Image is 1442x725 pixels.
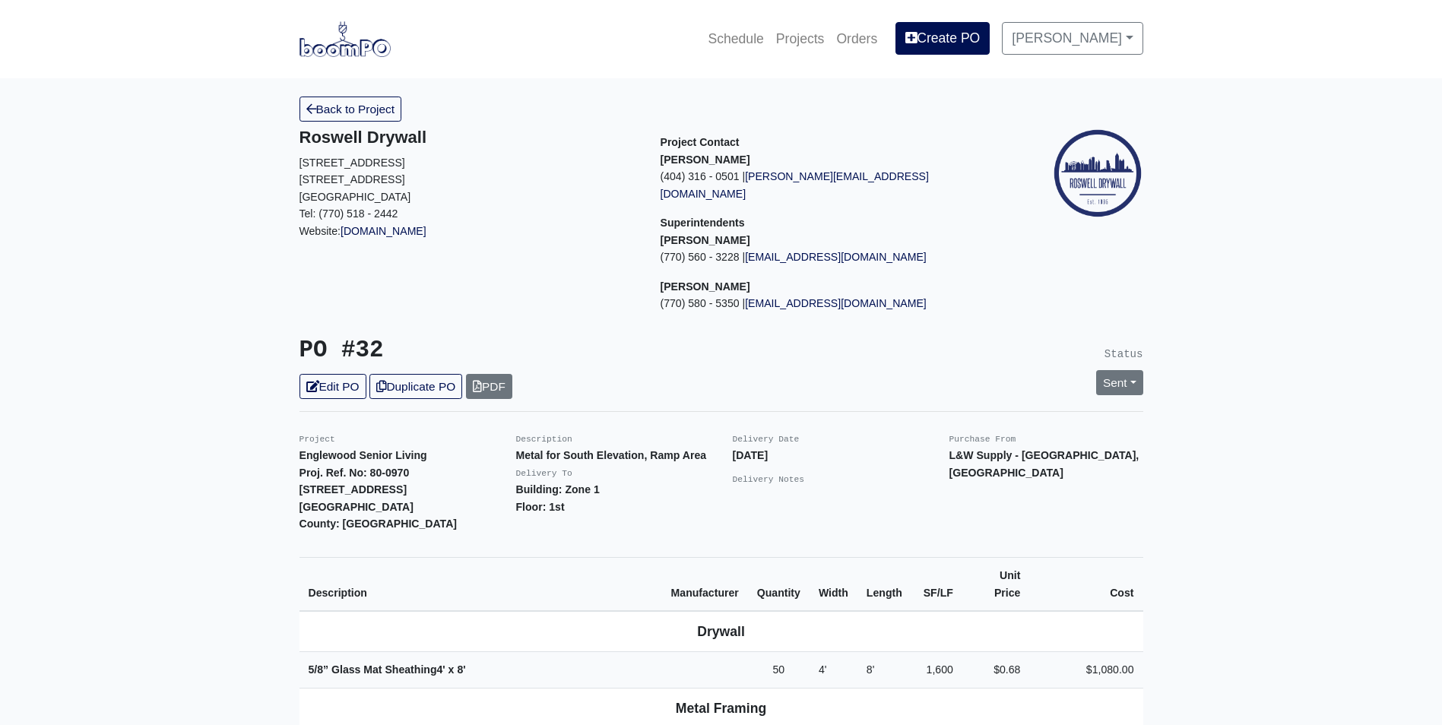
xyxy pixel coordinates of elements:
[661,234,750,246] strong: [PERSON_NAME]
[661,249,999,266] p: (770) 560 - 3228 |
[949,435,1016,444] small: Purchase From
[662,557,748,611] th: Manufacturer
[457,663,465,676] span: 8'
[299,374,366,399] a: Edit PO
[661,170,929,200] a: [PERSON_NAME][EMAIL_ADDRESS][DOMAIN_NAME]
[745,297,927,309] a: [EMAIL_ADDRESS][DOMAIN_NAME]
[299,337,710,365] h3: PO #32
[448,663,455,676] span: x
[911,652,962,689] td: 1,600
[516,449,707,461] strong: Metal for South Elevation, Ramp Area
[895,22,990,54] a: Create PO
[299,435,335,444] small: Project
[962,652,1030,689] td: $0.68
[748,652,810,689] td: 50
[299,518,458,530] strong: County: [GEOGRAPHIC_DATA]
[661,136,740,148] span: Project Contact
[867,663,875,676] span: 8'
[1029,557,1143,611] th: Cost
[733,435,800,444] small: Delivery Date
[299,501,414,513] strong: [GEOGRAPHIC_DATA]
[733,475,805,484] small: Delivery Notes
[299,557,662,611] th: Description
[299,128,638,239] div: Website:
[1104,348,1143,360] small: Status
[516,483,600,495] strong: Building: Zone 1
[299,467,410,479] strong: Proj. Ref. No: 80-0970
[810,557,857,611] th: Width
[1096,370,1143,395] a: Sent
[437,663,445,676] span: 4'
[1002,22,1143,54] a: [PERSON_NAME]
[702,22,769,55] a: Schedule
[466,374,512,399] a: PDF
[299,188,638,206] p: [GEOGRAPHIC_DATA]
[770,22,831,55] a: Projects
[733,449,769,461] strong: [DATE]
[830,22,883,55] a: Orders
[661,154,750,166] strong: [PERSON_NAME]
[516,469,572,478] small: Delivery To
[661,280,750,293] strong: [PERSON_NAME]
[309,663,466,676] strong: 5/8” Glass Mat Sheathing
[949,447,1143,481] p: L&W Supply - [GEOGRAPHIC_DATA], [GEOGRAPHIC_DATA]
[1029,652,1143,689] td: $1,080.00
[299,21,391,56] img: boomPO
[299,154,638,172] p: [STREET_ADDRESS]
[661,217,745,229] span: Superintendents
[661,295,999,312] p: (770) 580 - 5350 |
[341,225,426,237] a: [DOMAIN_NAME]
[299,128,638,147] h5: Roswell Drywall
[661,168,999,202] p: (404) 316 - 0501 |
[676,701,766,716] b: Metal Framing
[819,663,827,676] span: 4'
[299,97,402,122] a: Back to Project
[697,624,745,639] b: Drywall
[962,557,1030,611] th: Unit Price
[857,557,911,611] th: Length
[299,449,427,461] strong: Englewood Senior Living
[299,171,638,188] p: [STREET_ADDRESS]
[299,205,638,223] p: Tel: (770) 518 - 2442
[745,251,927,263] a: [EMAIL_ADDRESS][DOMAIN_NAME]
[516,501,565,513] strong: Floor: 1st
[911,557,962,611] th: SF/LF
[369,374,462,399] a: Duplicate PO
[516,435,572,444] small: Description
[299,483,407,495] strong: [STREET_ADDRESS]
[748,557,810,611] th: Quantity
